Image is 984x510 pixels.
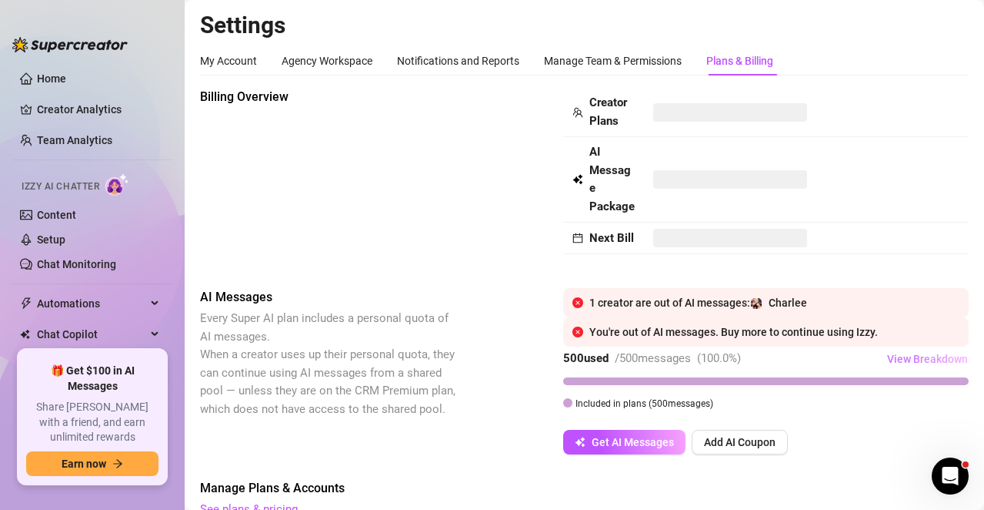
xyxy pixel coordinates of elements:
[20,297,32,310] span: thunderbolt
[200,52,257,69] div: My Account
[692,430,788,455] button: Add AI Coupon
[751,298,762,309] img: Charlee
[887,353,968,365] span: View Breakdown
[26,451,158,476] button: Earn nowarrow-right
[886,347,969,371] button: View Breakdown
[572,297,583,308] span: close-circle
[37,258,116,270] a: Chat Monitoring
[563,430,685,455] button: Get AI Messages
[200,479,969,498] span: Manage Plans & Accounts
[112,458,123,469] span: arrow-right
[37,72,66,85] a: Home
[37,209,76,221] a: Content
[706,52,773,69] div: Plans & Billing
[932,458,969,495] iframe: Intercom live chat
[697,351,741,365] span: ( 100.0 %)
[589,324,959,341] div: You're out of AI messages. Buy more to continue using Izzy.
[200,88,459,106] span: Billing Overview
[200,11,969,40] h2: Settings
[575,398,713,409] span: Included in plans ( 500 messages)
[37,97,160,122] a: Creator Analytics
[200,288,459,307] span: AI Messages
[589,145,635,213] strong: AI Message Package
[589,294,959,311] div: 1 creator are out of AI messages:
[26,400,158,445] span: Share [PERSON_NAME] with a friend, and earn unlimited rewards
[37,233,65,246] a: Setup
[12,37,128,52] img: logo-BBDzfeDw.svg
[200,311,455,416] span: Every Super AI plan includes a personal quota of AI messages. When a creator uses up their person...
[704,436,776,448] span: Add AI Coupon
[615,351,691,365] span: / 500 messages
[20,329,30,340] img: Chat Copilot
[769,297,807,309] span: Charlee
[572,233,583,243] span: calendar
[282,52,372,69] div: Agency Workspace
[37,134,112,146] a: Team Analytics
[105,173,129,196] img: AI Chatter
[572,107,583,118] span: team
[37,322,146,347] span: Chat Copilot
[572,327,583,337] span: close-circle
[26,364,158,394] span: 🎁 Get $100 in AI Messages
[563,351,609,365] strong: 500 used
[589,231,634,245] strong: Next Bill
[397,52,519,69] div: Notifications and Reports
[592,436,674,448] span: Get AI Messages
[62,458,106,470] span: Earn now
[544,52,682,69] div: Manage Team & Permissions
[22,180,99,194] span: Izzy AI Chatter
[589,96,627,128] strong: Creator Plans
[37,291,146,316] span: Automations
